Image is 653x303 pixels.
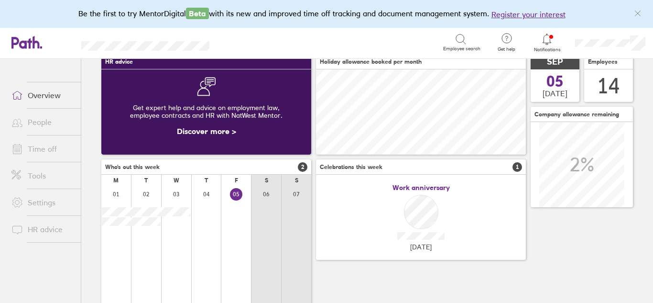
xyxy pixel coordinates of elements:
[597,74,620,98] div: 14
[543,89,567,98] span: [DATE]
[144,177,148,184] div: T
[295,177,298,184] div: S
[534,111,619,118] span: Company allowance remaining
[113,177,119,184] div: M
[265,177,268,184] div: S
[109,96,304,127] div: Get expert help and advice on employment law, employee contracts and HR with NatWest Mentor.
[177,126,236,136] a: Discover more >
[320,58,422,65] span: Holiday allowance booked per month
[235,177,238,184] div: F
[547,57,563,67] span: SEP
[491,9,566,20] button: Register your interest
[298,162,307,172] span: 2
[4,112,81,132] a: People
[588,58,618,65] span: Employees
[186,8,209,19] span: Beta
[105,164,160,170] span: Who's out this week
[4,220,81,239] a: HR advice
[78,8,575,20] div: Be the first to try MentorDigital with its new and improved time off tracking and document manage...
[392,184,450,191] span: Work anniversary
[532,33,563,53] a: Notifications
[410,243,432,251] span: [DATE]
[546,74,564,89] span: 05
[532,47,563,53] span: Notifications
[443,46,480,52] span: Employee search
[235,38,260,46] div: Search
[4,193,81,212] a: Settings
[320,164,382,170] span: Celebrations this week
[4,86,81,105] a: Overview
[174,177,179,184] div: W
[4,139,81,158] a: Time off
[491,46,522,52] span: Get help
[205,177,208,184] div: T
[512,162,522,172] span: 1
[4,166,81,185] a: Tools
[105,58,133,65] span: HR advice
